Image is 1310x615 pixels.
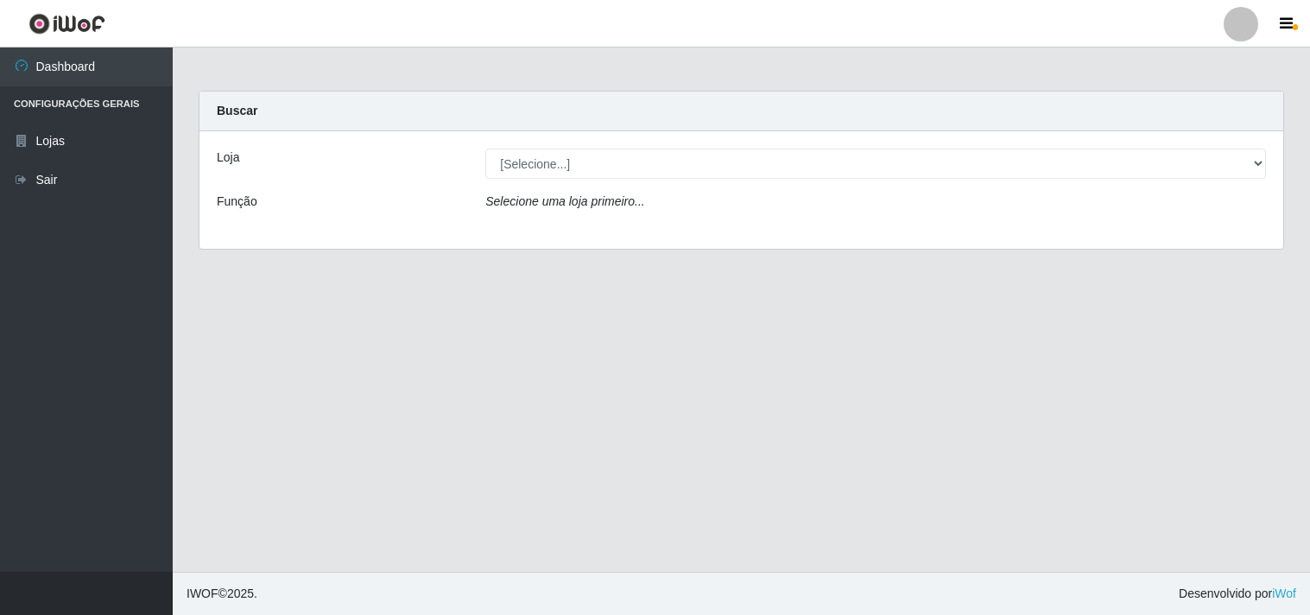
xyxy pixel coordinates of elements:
[28,13,105,35] img: CoreUI Logo
[485,194,644,208] i: Selecione uma loja primeiro...
[217,193,257,211] label: Função
[1272,586,1296,600] a: iWof
[217,149,239,167] label: Loja
[187,586,218,600] span: IWOF
[187,585,257,603] span: © 2025 .
[1179,585,1296,603] span: Desenvolvido por
[217,104,257,117] strong: Buscar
